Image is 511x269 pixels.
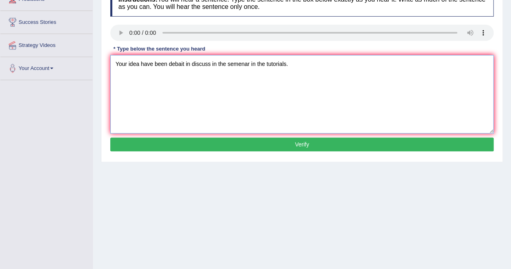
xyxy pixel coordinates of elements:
[0,34,93,54] a: Strategy Videos
[110,45,208,53] div: * Type below the sentence you heard
[0,57,93,77] a: Your Account
[110,138,494,151] button: Verify
[0,11,93,31] a: Success Stories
